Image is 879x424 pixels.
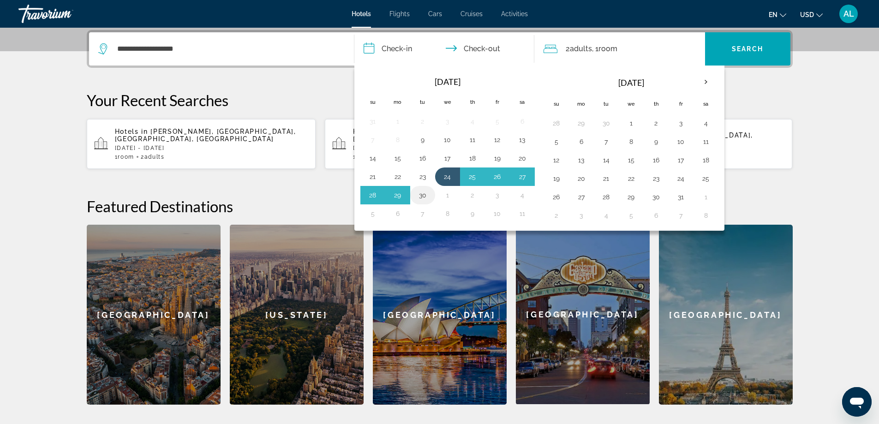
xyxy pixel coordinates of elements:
button: Day 6 [649,209,664,222]
button: Day 16 [649,154,664,167]
button: Day 11 [699,135,713,148]
button: Day 2 [415,115,430,128]
th: [DATE] [385,72,510,92]
button: Search [705,32,790,66]
button: Day 3 [674,117,688,130]
button: Day 4 [599,209,614,222]
button: Day 8 [699,209,713,222]
a: [GEOGRAPHIC_DATA] [516,225,650,405]
button: Day 25 [465,170,480,183]
button: Day 7 [365,133,380,146]
a: Cars [428,10,442,18]
button: Day 31 [674,191,688,203]
th: [DATE] [569,72,694,94]
button: Day 6 [515,115,530,128]
button: Day 20 [574,172,589,185]
button: Day 12 [490,133,505,146]
p: Your Recent Searches [87,91,793,109]
button: Day 28 [365,189,380,202]
button: Day 19 [490,152,505,165]
span: USD [800,11,814,18]
button: Day 5 [549,135,564,148]
span: AL [843,9,854,18]
button: Day 7 [599,135,614,148]
iframe: Button to launch messaging window [842,387,872,417]
button: Day 1 [699,191,713,203]
button: Day 27 [515,170,530,183]
button: Day 19 [549,172,564,185]
button: Day 18 [699,154,713,167]
h2: Featured Destinations [87,197,793,215]
button: Day 11 [515,207,530,220]
div: [US_STATE] [230,225,364,405]
button: Day 25 [699,172,713,185]
button: Day 12 [549,154,564,167]
button: Day 15 [624,154,639,167]
button: Day 24 [440,170,455,183]
button: Day 1 [624,117,639,130]
button: Day 21 [365,170,380,183]
button: Day 5 [365,207,380,220]
button: Day 28 [599,191,614,203]
button: Change language [769,8,786,21]
span: , 1 [592,42,617,55]
a: [GEOGRAPHIC_DATA] [87,225,221,405]
button: Day 10 [440,133,455,146]
button: Day 21 [599,172,614,185]
div: Search widget [89,32,790,66]
button: Day 7 [415,207,430,220]
button: Day 22 [390,170,405,183]
button: Day 17 [440,152,455,165]
button: Hotels in [GEOGRAPHIC_DATA], [GEOGRAPHIC_DATA], [GEOGRAPHIC_DATA] (HOU)[DATE] - [DATE]1Room2Adults [325,119,554,169]
button: Day 10 [674,135,688,148]
button: Hotels in [PERSON_NAME], [GEOGRAPHIC_DATA], [GEOGRAPHIC_DATA], [GEOGRAPHIC_DATA][DATE] - [DATE]1R... [87,119,316,169]
button: Day 9 [415,133,430,146]
button: Day 29 [390,189,405,202]
span: Flights [389,10,410,18]
button: Day 3 [574,209,589,222]
span: 1 [115,154,134,160]
button: Day 4 [515,189,530,202]
button: User Menu [837,4,861,24]
button: Day 15 [390,152,405,165]
span: 2 [566,42,592,55]
button: Day 3 [490,189,505,202]
button: Check in and out dates [354,32,534,66]
button: Day 6 [574,135,589,148]
span: [GEOGRAPHIC_DATA], [GEOGRAPHIC_DATA], [GEOGRAPHIC_DATA] (HOU) [353,128,537,143]
button: Day 24 [674,172,688,185]
span: 1 [353,154,372,160]
p: [DATE] - [DATE] [115,145,309,151]
button: Day 1 [440,189,455,202]
button: Day 26 [549,191,564,203]
a: Activities [501,10,528,18]
a: [GEOGRAPHIC_DATA] [659,225,793,405]
span: Search [732,45,763,53]
button: Day 13 [574,154,589,167]
button: Day 31 [365,115,380,128]
span: Room [118,154,134,160]
button: Day 6 [390,207,405,220]
button: Day 2 [549,209,564,222]
span: en [769,11,777,18]
span: Hotels in [353,128,386,135]
a: Cruises [460,10,483,18]
span: Room [598,44,617,53]
a: Hotels [352,10,371,18]
div: [GEOGRAPHIC_DATA] [516,225,650,404]
button: Day 23 [415,170,430,183]
button: Day 17 [674,154,688,167]
button: Day 5 [624,209,639,222]
a: [GEOGRAPHIC_DATA] [373,225,507,405]
button: Travelers: 2 adults, 0 children [534,32,705,66]
button: Day 8 [390,133,405,146]
span: Adults [144,154,165,160]
button: Day 1 [390,115,405,128]
button: Day 14 [599,154,614,167]
button: Day 13 [515,133,530,146]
